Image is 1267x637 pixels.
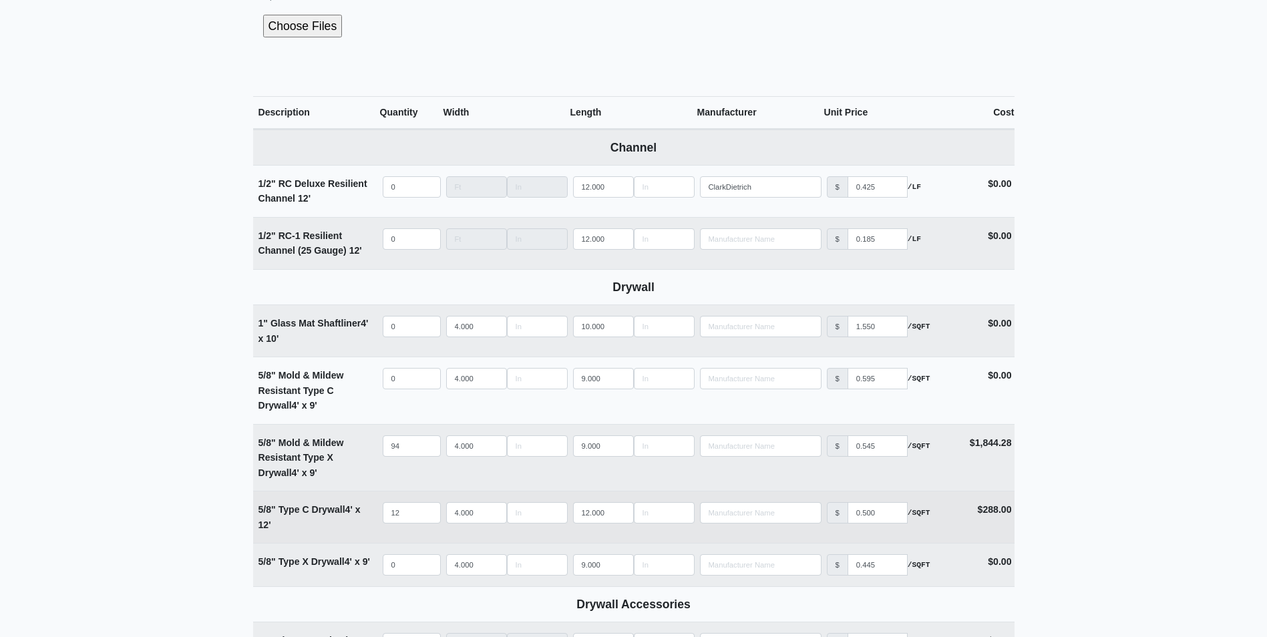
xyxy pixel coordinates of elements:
div: $ [827,176,848,198]
div: $ [827,368,848,389]
input: Search [700,435,822,457]
input: Length [573,502,634,523]
span: 9' [309,400,317,411]
strong: $0.00 [988,230,1011,241]
div: $ [827,316,848,337]
input: Length [507,368,568,389]
strong: $0.00 [988,318,1011,329]
th: Length [570,96,697,130]
input: quantity [383,502,441,523]
input: Length [446,176,507,198]
span: 12' [298,193,311,204]
strong: /SQFT [908,440,930,452]
input: Length [634,435,695,457]
strong: /LF [908,181,921,193]
strong: 5/8" Type X Drywall [258,556,370,567]
input: Length [446,435,507,457]
strong: $0.00 [988,556,1011,567]
th: Unit Price [824,96,951,130]
strong: $288.00 [978,504,1012,515]
input: Length [446,228,507,250]
div: $ [827,435,848,457]
input: Length [634,176,695,198]
input: quantity [383,435,441,457]
span: 4' [345,504,353,515]
input: Length [446,368,507,389]
input: Search [700,502,822,523]
input: Search [700,554,822,576]
div: $ [827,554,848,576]
input: Length [634,554,695,576]
input: manufacturer [848,228,908,250]
strong: /SQFT [908,507,930,519]
input: Length [507,176,568,198]
th: Quantity [380,96,443,130]
input: Length [634,368,695,389]
span: 9' [363,556,370,567]
span: 4' [292,467,299,478]
input: Length [634,228,695,250]
input: manufacturer [848,368,908,389]
input: Length [573,316,634,337]
strong: 5/8" Mold & Mildew Resistant Type X Drywall [258,437,344,478]
input: Length [507,554,568,576]
strong: /SQFT [908,373,930,385]
strong: 5/8" Type C Drywall [258,504,361,530]
span: 12' [258,519,271,530]
input: quantity [383,316,441,337]
input: Choose Files [263,15,486,37]
span: x [355,504,361,515]
input: manufacturer [848,554,908,576]
span: x [355,556,360,567]
strong: 1/2" RC Deluxe Resilient Channel [258,178,367,204]
input: Length [446,316,507,337]
strong: $1,844.28 [970,437,1012,448]
input: Length [634,316,695,337]
input: Length [573,176,634,198]
strong: 5/8" Mold & Mildew Resistant Type C Drywall [258,370,344,411]
input: Search [700,176,822,198]
input: quantity [383,368,441,389]
span: 9' [309,467,317,478]
input: manufacturer [848,176,908,198]
strong: $0.00 [988,178,1011,189]
span: 4' [292,400,299,411]
div: $ [827,502,848,523]
span: 4' [361,318,368,329]
span: x [258,333,264,344]
b: Channel [610,141,657,154]
input: Length [507,435,568,457]
input: quantity [383,554,441,576]
th: Manufacturer [697,96,824,130]
input: Search [700,228,822,250]
strong: 1" Glass Mat Shaftliner [258,318,369,344]
strong: $0.00 [988,370,1011,381]
input: quantity [383,176,441,198]
b: Drywall Accessories [576,598,691,611]
input: Length [573,228,634,250]
input: manufacturer [848,502,908,523]
input: Length [507,502,568,523]
input: Search [700,368,822,389]
strong: /SQFT [908,559,930,571]
input: Length [573,554,634,576]
input: quantity [383,228,441,250]
input: Length [507,316,568,337]
strong: 1/2" RC-1 Resilient Channel (25 Gauge) [258,230,362,256]
span: 10' [266,333,279,344]
div: $ [827,228,848,250]
th: Width [443,96,570,130]
input: Length [446,502,507,523]
input: Length [573,368,634,389]
strong: /LF [908,233,921,245]
strong: /SQFT [908,321,930,333]
input: manufacturer [848,316,908,337]
input: Length [573,435,634,457]
input: Search [700,316,822,337]
span: x [302,467,307,478]
b: Drywall [612,280,655,294]
input: Length [446,554,507,576]
th: Cost [951,96,1015,130]
input: Length [507,228,568,250]
span: 12' [349,245,362,256]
